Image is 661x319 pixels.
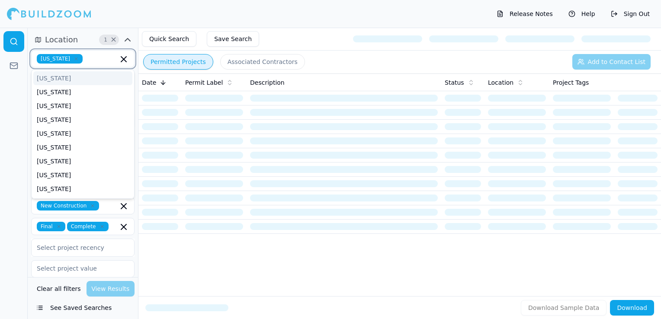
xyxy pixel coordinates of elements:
[37,201,99,211] span: New Construction
[33,154,132,168] div: [US_STATE]
[492,7,557,21] button: Release Notes
[32,261,123,276] input: Select project value
[31,69,135,199] div: Suggestions
[37,54,83,64] span: [US_STATE]
[31,33,135,47] button: Location1Clear Location filters
[142,31,196,47] button: Quick Search
[185,78,223,87] span: Permit Label
[564,7,600,21] button: Help
[33,127,132,140] div: [US_STATE]
[142,78,156,87] span: Date
[220,54,305,70] button: Associated Contractors
[207,31,259,47] button: Save Search
[33,71,132,85] div: [US_STATE]
[110,38,117,42] span: Clear Location filters
[250,78,285,87] span: Description
[33,140,132,154] div: [US_STATE]
[33,113,132,127] div: [US_STATE]
[445,78,464,87] span: Status
[33,85,132,99] div: [US_STATE]
[33,99,132,113] div: [US_STATE]
[553,78,589,87] span: Project Tags
[488,78,513,87] span: Location
[31,300,135,316] button: See Saved Searches
[37,222,65,231] span: Final
[610,300,654,316] button: Download
[35,281,83,297] button: Clear all filters
[33,182,132,196] div: [US_STATE]
[67,222,109,231] span: Complete
[33,196,132,210] div: [US_STATE]
[45,34,78,46] span: Location
[143,54,213,70] button: Permitted Projects
[606,7,654,21] button: Sign Out
[33,168,132,182] div: [US_STATE]
[101,35,110,44] span: 1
